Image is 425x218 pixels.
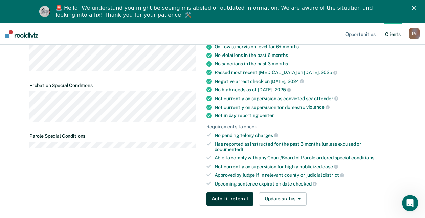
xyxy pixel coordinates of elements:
div: No sanctions in the past 3 [215,61,390,67]
img: Recidiviz [5,30,38,38]
span: 2024 [288,79,304,84]
div: No violations in the past 6 [215,52,390,58]
span: documented) [215,147,243,152]
button: Update status [259,192,307,206]
div: Not in day reporting [215,113,390,118]
div: Not currently on supervision for domestic [215,104,390,110]
div: Upcoming sentence expiration date [215,181,390,187]
div: Passed most recent [MEDICAL_DATA] on [DATE], [215,69,390,75]
dt: Parole Special Conditions [29,133,196,139]
span: violence [306,104,330,110]
span: case [322,164,338,169]
dt: Probation Special Conditions [29,83,196,88]
div: 🚨 Hello! We understand you might be seeing mislabeled or outdated information. We are aware of th... [55,5,375,18]
iframe: Intercom live chat [402,195,418,211]
button: JM [409,28,420,39]
div: Close [412,6,419,10]
span: offender [314,96,338,101]
a: Navigate to form link [206,192,256,206]
div: Negative arrest check on [DATE], [215,78,390,84]
div: No pending felony [215,132,390,138]
img: Profile image for Kim [39,6,50,17]
div: Requirements to check [206,124,390,130]
div: J M [409,28,420,39]
div: Has reported as instructed for the past 3 months (unless excused or [215,141,390,153]
div: No high needs as of [DATE], [215,87,390,93]
span: checked [293,181,317,187]
span: conditions [351,155,374,160]
div: Approved by judge if in relevant county or judicial [215,172,390,178]
div: Able to comply with any Court/Board of Parole ordered special [215,155,390,161]
a: Clients [384,23,402,45]
span: charges [255,133,278,138]
span: 2025 [321,70,337,75]
div: Not currently on supervision as convicted sex [215,95,390,102]
span: months [272,52,288,58]
div: On Low supervision level for 6+ [215,44,390,50]
button: Auto-fill referral [206,192,253,206]
a: Opportunities [344,23,377,45]
span: months [283,44,299,49]
span: district [323,172,344,178]
span: months [272,61,288,66]
span: center [260,113,274,118]
div: Not currently on supervision for highly publicized [215,163,390,170]
span: 2025 [275,87,291,92]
